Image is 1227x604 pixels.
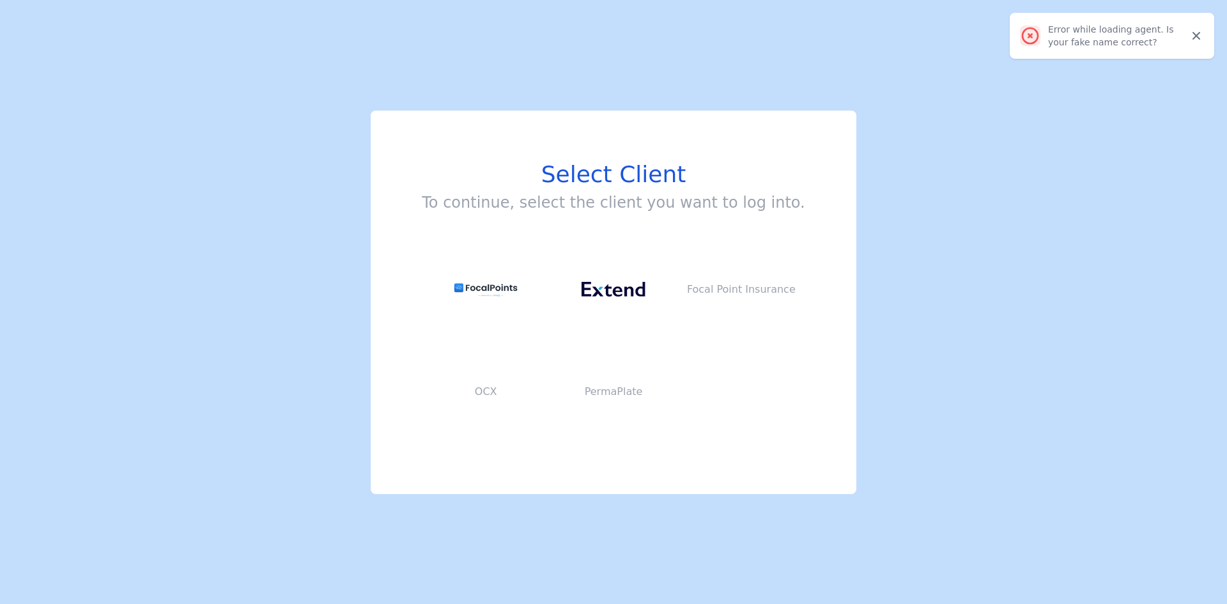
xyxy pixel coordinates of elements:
[1186,26,1207,46] button: Close
[677,282,805,297] p: Focal Point Insurance
[422,192,805,213] h3: To continue, select the client you want to log into.
[422,341,550,443] button: OCX
[550,384,677,399] p: PermaPlate
[1048,23,1186,49] div: Error while loading agent. Is your fake name correct?
[677,238,805,341] button: Focal Point Insurance
[422,162,805,187] h1: Select Client
[550,341,677,443] button: PermaPlate
[422,384,550,399] p: OCX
